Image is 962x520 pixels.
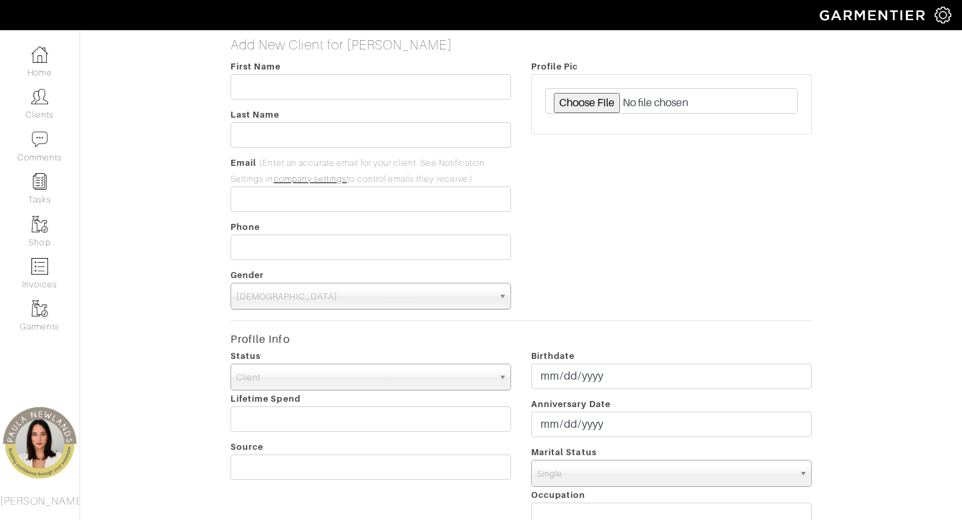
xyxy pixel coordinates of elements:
img: garmentier-logo-header-white-b43fb05a5012e4ada735d5af1a66efaba907eab6374d6393d1fbf88cb4ef424d.png [813,3,935,27]
span: Lifetime Spend [230,394,301,404]
img: orders-icon-0abe47150d42831381b5fb84f609e132dff9fe21cb692f30cb5eec754e2cba89.png [31,258,48,275]
img: clients-icon-6bae9207a08558b7cb47a8932f037763ab4055f8c8b6bfacd5dc20c3e0201464.png [31,88,48,105]
span: [DEMOGRAPHIC_DATA] [236,283,493,310]
span: First Name [230,61,281,72]
img: garments-icon-b7da505a4dc4fd61783c78ac3ca0ef83fa9d6f193b1c9dc38574b1d14d53ca28.png [31,300,48,317]
span: Status [230,351,261,361]
img: gear-icon-white-bd11855cb880d31180b6d7d6211b90ccbf57a29d726f0c71d8c61bd08dd39cc2.png [935,7,951,23]
img: garments-icon-b7da505a4dc4fd61783c78ac3ca0ef83fa9d6f193b1c9dc38574b1d14d53ca28.png [31,216,48,233]
span: Gender [230,270,264,280]
span: Anniversary Date [531,399,611,409]
h5: Add New Client for [PERSON_NAME] [230,37,812,53]
strong: Profile Info [230,333,290,346]
span: Birthdate [531,351,575,361]
img: dashboard-icon-dbcd8f5a0b271acd01030246c82b418ddd0df26cd7fceb0bd07c9910d44c42f6.png [31,46,48,63]
span: Source [230,442,263,452]
span: Profile Pic [531,61,579,72]
span: Single [537,461,794,487]
span: Marital Status [531,447,597,457]
span: Occupation [531,490,586,500]
span: Client [236,364,493,391]
img: reminder-icon-8004d30b9f0a5d33ae49ab947aed9ed385cf756f9e5892f1edd6e32f2345188e.png [31,173,48,190]
a: company settings [274,174,347,184]
span: Email [230,158,257,168]
span: (Enter an accurate email for your client. See Notification Settings in to control emails they rec... [230,158,485,184]
span: Last Name [230,110,279,120]
span: Phone [230,222,260,232]
img: comment-icon-a0a6a9ef722e966f86d9cbdc48e553b5cf19dbc54f86b18d962a5391bc8f6eb6.png [31,131,48,148]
